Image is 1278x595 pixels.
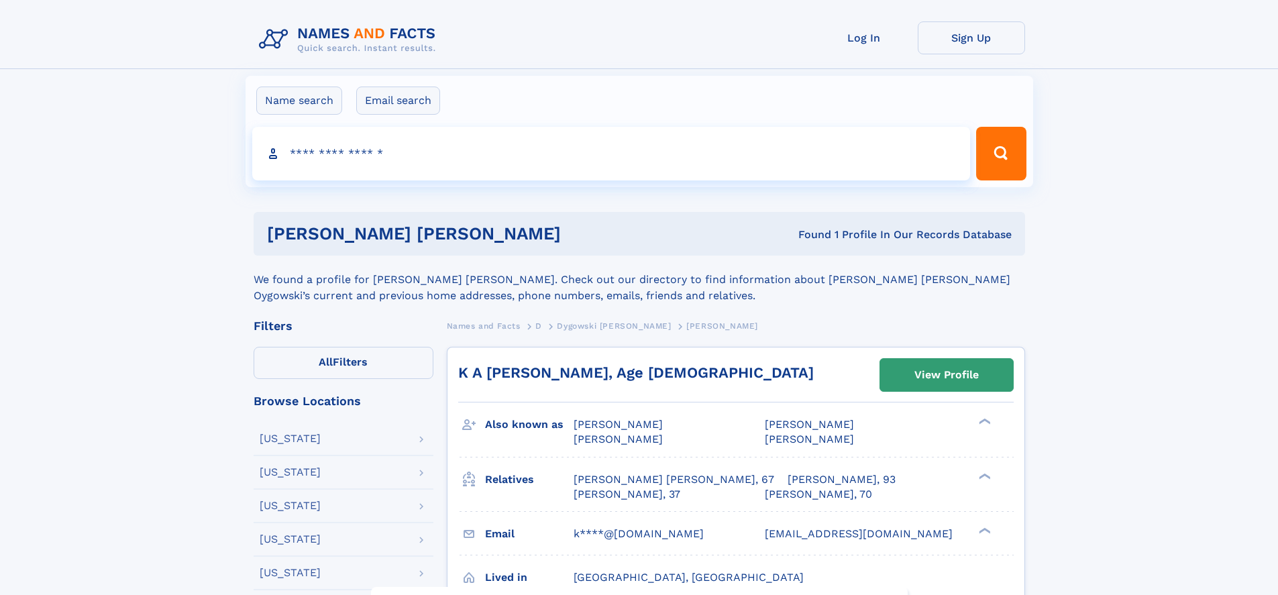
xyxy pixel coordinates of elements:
[260,500,321,511] div: [US_STATE]
[765,433,854,445] span: [PERSON_NAME]
[254,21,447,58] img: Logo Names and Facts
[252,127,971,180] input: search input
[574,472,774,487] a: [PERSON_NAME] [PERSON_NAME], 67
[535,321,542,331] span: D
[535,317,542,334] a: D
[254,395,433,407] div: Browse Locations
[574,487,680,502] a: [PERSON_NAME], 37
[260,534,321,545] div: [US_STATE]
[254,256,1025,304] div: We found a profile for [PERSON_NAME] [PERSON_NAME]. Check out our directory to find information a...
[458,364,814,381] a: K A [PERSON_NAME], Age [DEMOGRAPHIC_DATA]
[485,523,574,545] h3: Email
[975,417,992,426] div: ❯
[976,127,1026,180] button: Search Button
[680,227,1012,242] div: Found 1 Profile In Our Records Database
[788,472,896,487] a: [PERSON_NAME], 93
[485,468,574,491] h3: Relatives
[574,433,663,445] span: [PERSON_NAME]
[254,320,433,332] div: Filters
[574,571,804,584] span: [GEOGRAPHIC_DATA], [GEOGRAPHIC_DATA]
[765,487,872,502] a: [PERSON_NAME], 70
[914,360,979,390] div: View Profile
[975,526,992,535] div: ❯
[918,21,1025,54] a: Sign Up
[975,472,992,480] div: ❯
[810,21,918,54] a: Log In
[260,433,321,444] div: [US_STATE]
[356,87,440,115] label: Email search
[880,359,1013,391] a: View Profile
[485,566,574,589] h3: Lived in
[765,418,854,431] span: [PERSON_NAME]
[260,467,321,478] div: [US_STATE]
[260,567,321,578] div: [US_STATE]
[319,356,333,368] span: All
[557,321,671,331] span: Dygowski [PERSON_NAME]
[574,418,663,431] span: [PERSON_NAME]
[557,317,671,334] a: Dygowski [PERSON_NAME]
[485,413,574,436] h3: Also known as
[267,225,680,242] h1: [PERSON_NAME] [PERSON_NAME]
[686,321,758,331] span: [PERSON_NAME]
[256,87,342,115] label: Name search
[765,527,953,540] span: [EMAIL_ADDRESS][DOMAIN_NAME]
[254,347,433,379] label: Filters
[447,317,521,334] a: Names and Facts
